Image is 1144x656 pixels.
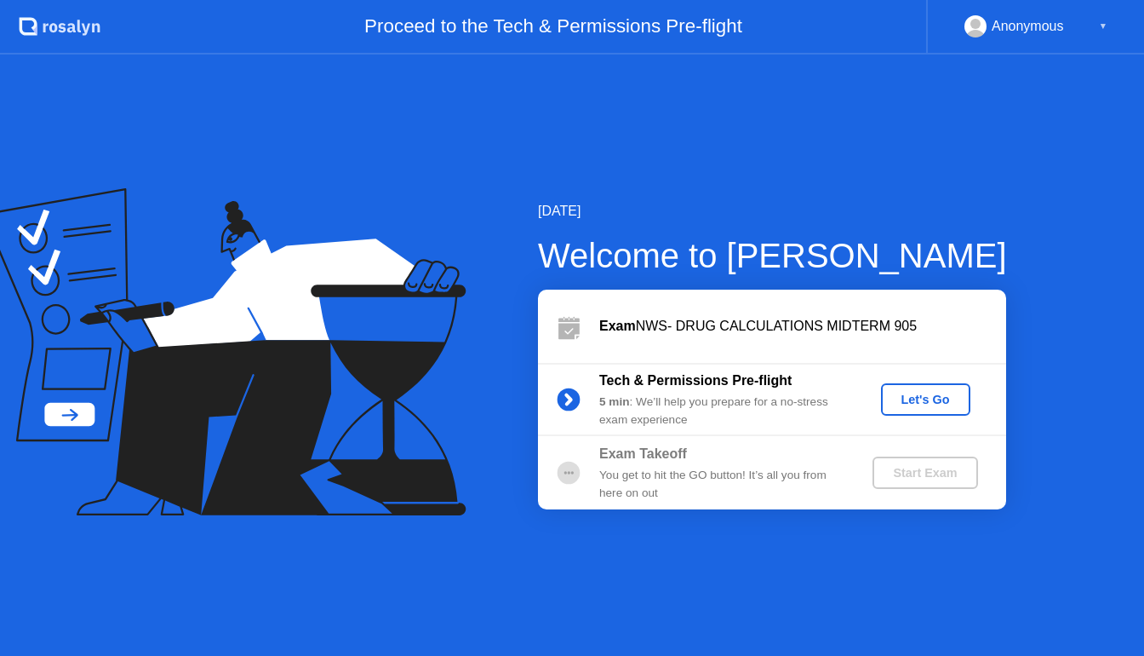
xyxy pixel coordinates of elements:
div: ▼ [1099,15,1107,37]
button: Let's Go [881,383,970,416]
button: Start Exam [872,457,977,489]
div: Anonymous [992,15,1064,37]
div: NWS- DRUG CALCULATIONS MIDTERM 905 [599,316,1006,337]
b: 5 min [599,395,630,408]
b: Exam Takeoff [599,446,687,461]
div: You get to hit the GO button! It’s all you from here on out [599,467,844,502]
b: Exam [599,319,636,333]
b: Tech & Permissions Pre-flight [599,373,792,388]
div: Welcome to [PERSON_NAME] [538,230,1007,281]
div: : We’ll help you prepare for a no-stress exam experience [599,394,844,429]
div: [DATE] [538,201,1007,222]
div: Let's Go [888,393,964,406]
div: Start Exam [879,466,970,480]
